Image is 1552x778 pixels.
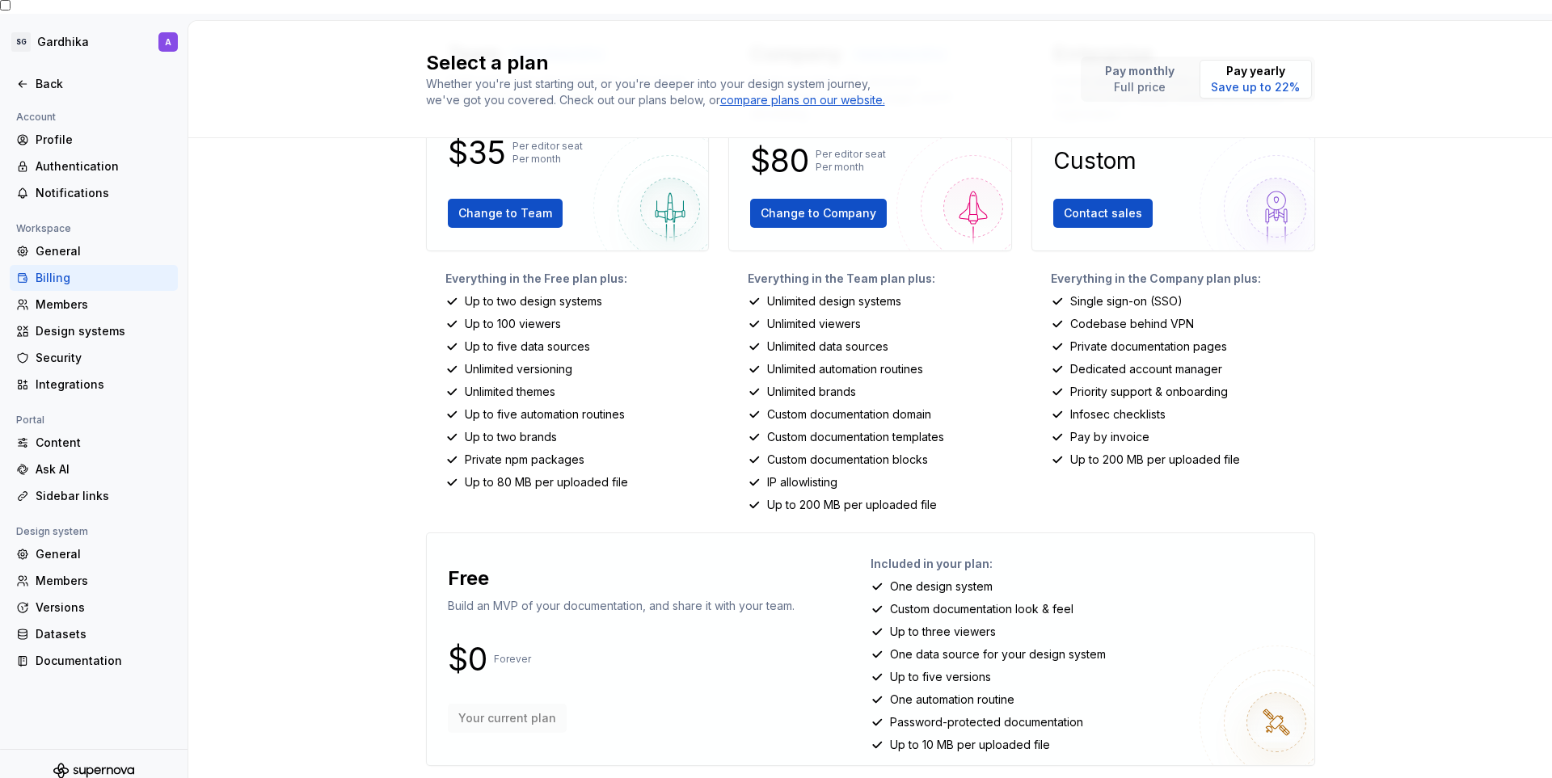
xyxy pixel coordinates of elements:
p: Unlimited versioning [465,361,572,377]
span: Contact sales [1064,205,1142,221]
p: Custom documentation domain [767,406,931,423]
p: Custom [1053,151,1137,170]
p: Priority support & onboarding [1070,384,1228,400]
p: Pay monthly [1105,63,1175,79]
div: Versions [36,599,171,616]
p: Unlimited design systems [767,293,901,309]
p: Up to 10 MB per uploaded file [890,737,1050,753]
p: Pay by invoice [1070,429,1149,445]
a: Datasets [10,621,178,647]
p: Save up to 22% [1211,79,1300,95]
div: Sidebar links [36,488,171,504]
a: Notifications [10,180,178,206]
div: General [36,546,171,562]
p: Up to two design systems [465,293,602,309]
p: One automation routine [890,692,1014,708]
div: Back [36,76,171,92]
div: Workspace [10,219,78,238]
p: Custom documentation blocks [767,452,928,468]
p: Private documentation pages [1070,339,1227,355]
div: Billing [36,270,171,286]
span: Change to Company [761,205,876,221]
a: General [10,238,178,264]
p: Up to three viewers [890,624,996,640]
p: Dedicated account manager [1070,361,1222,377]
div: Gardhika [37,34,89,50]
div: Security [36,350,171,366]
p: Unlimited data sources [767,339,888,355]
a: Members [10,568,178,594]
p: Unlimited themes [465,384,555,400]
div: Notifications [36,185,171,201]
p: Single sign-on (SSO) [1070,293,1183,309]
p: Unlimited viewers [767,316,861,332]
p: Pay yearly [1211,63,1300,79]
button: Contact sales [1053,199,1153,228]
div: Profile [36,132,171,148]
a: Content [10,430,178,456]
p: Unlimited automation routines [767,361,923,377]
p: Everything in the Company plan plus: [1051,271,1315,287]
div: Whether you're just starting out, or you're deeper into your design system journey, we've got you... [426,76,895,108]
div: Portal [10,410,51,430]
a: Security [10,345,178,371]
p: One design system [890,578,993,595]
a: Authentication [10,153,178,179]
p: Up to five automation routines [465,406,625,423]
a: Versions [10,595,178,620]
p: Per editor seat Per month [816,148,886,174]
p: Codebase behind VPN [1070,316,1194,332]
div: Integrations [36,376,171,393]
p: Build an MVP of your documentation, and share it with your team. [448,598,795,614]
p: Forever [494,653,531,666]
p: Everything in the Free plan plus: [445,271,710,287]
p: $0 [448,650,487,669]
a: Profile [10,127,178,153]
p: Up to 80 MB per uploaded file [465,474,628,490]
p: Up to 200 MB per uploaded file [1070,452,1240,468]
a: Documentation [10,648,178,674]
a: Back [10,71,178,97]
span: Change to Team [458,205,552,221]
a: Sidebar links [10,483,178,509]
div: A [165,36,171,48]
p: Custom documentation look & feel [890,601,1073,617]
p: Up to 100 viewers [465,316,561,332]
p: Private npm packages [465,452,584,468]
a: Design systems [10,318,178,344]
div: Design system [10,522,95,541]
p: Free [448,566,489,591]
p: Included in your plan: [871,556,1301,572]
div: Documentation [36,653,171,669]
button: Change to Company [750,199,887,228]
p: Infosec checklists [1070,406,1166,423]
p: Up to five versions [890,669,991,685]
div: Authentication [36,158,171,175]
div: Ask AI [36,461,171,477]
a: Members [10,292,178,318]
div: Content [36,435,171,451]
button: Pay monthlyFull price [1084,60,1196,99]
div: SG [11,32,31,52]
p: Up to five data sources [465,339,590,355]
button: Pay yearlySave up to 22% [1200,60,1312,99]
p: Password-protected documentation [890,714,1083,730]
p: IP allowlisting [767,474,837,490]
p: Unlimited brands [767,384,856,400]
a: Integrations [10,372,178,397]
p: Per editor seat Per month [512,140,583,166]
p: Everything in the Team plan plus: [748,271,1012,287]
p: $80 [750,151,809,170]
a: Billing [10,265,178,291]
a: General [10,541,178,567]
div: Members [36,573,171,589]
a: compare plans on our website. [720,92,885,108]
p: One data source for your design system [890,646,1106,662]
div: Members [36,296,171,313]
div: Design systems [36,323,171,339]
div: Account [10,107,62,127]
div: General [36,243,171,259]
p: $35 [448,143,506,162]
p: Up to two brands [465,429,557,445]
